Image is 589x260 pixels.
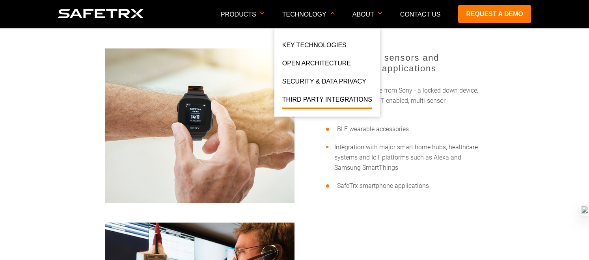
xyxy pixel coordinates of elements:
a: Request a demo [458,5,531,23]
img: SafeTrx wearable from Sony on a man's hand [105,48,294,203]
p: Products [221,11,265,28]
li: BLE wearable accessories [326,124,480,134]
span: Request a Demo [9,84,48,89]
p: wearable from Sony - a locked down device, LTE-M and NB IoT enabled, multi-sensor compatibility [334,85,480,116]
a: Third Party Integrations [282,95,372,109]
p: About [352,11,382,28]
a: Security & Data Privacy [282,76,366,91]
div: Chat-widget [550,222,589,260]
a: Open Architecture [282,58,351,72]
input: Discover More [2,94,7,99]
iframe: Chat Widget [550,222,589,260]
p: I agree to allow 8 West Consulting to store and process my personal data. [10,167,177,173]
p: Technology [282,11,335,28]
img: arrow icon [260,12,265,15]
li: Integration with major smart home hubs, healthcare systems and IoT platforms such as Alexa and Sa... [326,142,480,173]
img: logo SafeTrx [58,9,144,18]
span: Discover More [9,94,42,100]
input: I agree to allow 8 West Consulting to store and process my personal data.* [2,167,7,173]
a: Contact Us [400,11,441,18]
img: arrow icon [330,12,335,15]
input: Request a Demo [2,83,7,88]
img: arrow icon [378,12,382,15]
a: Key Technologies [282,40,347,54]
li: SafeTrx smartphone applications [326,181,480,191]
h3: IoT devices, sensors and smartphone applications [326,52,480,74]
